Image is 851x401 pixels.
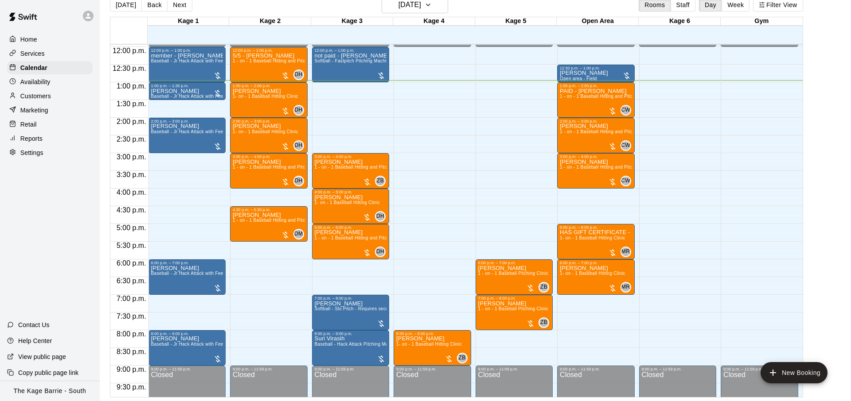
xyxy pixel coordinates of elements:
[315,306,445,311] span: Softball - Slo Pitch - Requires second person to feed machine
[624,105,631,116] span: Cole White
[315,190,387,194] div: 4:00 p.m. – 5:00 p.m.
[557,17,639,26] div: Open Area
[540,283,547,292] span: ZB
[14,386,86,396] p: The Kage Barrie - South
[18,336,52,345] p: Help Center
[151,129,309,134] span: Baseball - Jr Hack Attack with Feeder - DO NOT NEED SECOND PERSON
[114,259,148,267] span: 6:00 p.m.
[7,33,93,46] a: Home
[297,105,304,116] span: Dan Hodgins
[557,65,635,82] div: 12:30 p.m. – 1:00 p.m.: Jake Logie
[114,153,148,161] span: 3:00 p.m.
[295,106,303,115] span: DH
[624,176,631,186] span: Cole White
[560,76,597,81] span: Open area - Field
[230,47,308,82] div: 12:00 p.m. – 1:00 p.m.: 5/5 - Dylan Robertson
[114,206,148,214] span: 4:30 p.m.
[7,118,93,131] div: Retail
[230,82,308,118] div: 1:00 p.m. – 2:00 p.m.: Nathan Bakonyi
[557,259,635,295] div: 6:00 p.m. – 7:00 p.m.: Gavin Koroll
[151,119,223,123] div: 2:00 p.m. – 3:00 p.m.
[312,330,390,366] div: 8:00 p.m. – 9:00 p.m.: Suri Virasih
[148,259,226,295] div: 6:00 p.m. – 7:00 p.m.: Matt Purton
[375,176,386,186] div: Zach Biery
[20,148,43,157] p: Settings
[233,119,305,123] div: 2:00 p.m. – 3:00 p.m.
[18,352,66,361] p: View public page
[7,61,93,74] a: Calendar
[560,94,654,99] span: 1 - on - 1 Baseball Hitting and Pitching Clinic
[20,35,37,44] p: Home
[478,306,548,311] span: 1 - on - 1 Baseball Pitching Clinic
[233,367,305,371] div: 9:00 p.m. – 11:59 p.m.
[315,225,387,230] div: 5:00 p.m. – 6:00 p.m.
[151,367,223,371] div: 9:00 p.m. – 11:59 p.m.
[393,17,475,26] div: Kage 4
[148,118,226,153] div: 2:00 p.m. – 3:00 p.m.: Bhalla Rajeev
[297,229,304,239] span: Dave Maxamenko
[20,49,45,58] p: Services
[621,140,631,151] div: Cole White
[560,367,632,371] div: 9:00 p.m. – 11:59 p.m.
[114,118,148,125] span: 2:00 p.m.
[114,135,148,143] span: 2:30 p.m.
[233,218,327,223] span: 1 - on - 1 Baseball Hitting and Pitching Clinic
[478,367,550,371] div: 9:00 p.m. – 11:59 p.m.
[560,129,654,134] span: 1 - on - 1 Baseball Hitting and Pitching Clinic
[311,17,393,26] div: Kage 3
[560,235,625,240] span: 1- on - 1 Baseball Hitting Clinic
[7,75,93,89] a: Availability
[233,94,298,99] span: 1- on - 1 Baseball Hitting Clinic
[560,271,625,276] span: 1- on - 1 Baseball Hitting Clinic
[639,17,721,26] div: Kage 6
[461,353,468,363] span: Zach Biery
[151,332,223,336] div: 8:00 p.m. – 9:00 p.m.
[375,211,386,222] div: Dan Hodgins
[295,70,303,79] span: DH
[148,82,226,100] div: 1:00 p.m. – 1:30 p.m.: Jake Logie
[396,332,468,336] div: 8:00 p.m. – 9:00 p.m.
[478,271,548,276] span: 1 - on - 1 Baseball Pitching Clinic
[540,318,547,327] span: ZB
[18,368,78,377] p: Copy public page link
[621,247,631,257] div: Murray Roach
[233,58,327,63] span: 1 - on - 1 Baseball Hitting and Pitching Clinic
[233,48,305,53] div: 12:00 p.m. – 1:00 p.m.
[379,247,386,257] span: Dan Hodgins
[621,282,631,293] div: Murray Roach
[151,342,309,347] span: Baseball - Jr Hack Attack with Feeder - DO NOT NEED SECOND PERSON
[148,47,226,82] div: 12:00 p.m. – 1:00 p.m.: member - Michael Filinski
[621,105,631,116] div: Cole White
[642,367,714,371] div: 9:00 p.m. – 11:59 p.m.
[7,89,93,103] div: Customers
[624,247,631,257] span: Murray Roach
[151,94,309,99] span: Baseball - Jr Hack Attack with Feeder - DO NOT NEED SECOND PERSON
[7,104,93,117] a: Marketing
[7,146,93,159] div: Settings
[114,82,148,90] span: 1:00 p.m.
[233,165,327,170] span: 1 - on - 1 Baseball Hitting and Pitching Clinic
[229,17,311,26] div: Kage 2
[7,132,93,145] a: Reports
[459,354,466,362] span: ZB
[312,189,390,224] div: 4:00 p.m. – 5:00 p.m.: Stacey Hudson
[621,283,630,292] span: MR
[560,66,632,70] div: 12:30 p.m. – 1:00 p.m.
[233,208,305,212] div: 4:30 p.m. – 5:30 p.m.
[457,353,468,363] div: Zach Biery
[379,176,386,186] span: Zach Biery
[114,348,148,355] span: 8:30 p.m.
[230,206,308,242] div: 4:30 p.m. – 5:30 p.m.: 1 - on - 1 Baseball Hitting and Pitching Clinic
[20,63,47,72] p: Calendar
[557,82,635,118] div: 1:00 p.m. – 2:00 p.m.: PAID - Loreta Palmeri
[315,367,387,371] div: 9:00 p.m. – 11:59 p.m.
[7,47,93,60] a: Services
[312,153,390,189] div: 3:00 p.m. – 4:00 p.m.: Tony Neely
[476,295,553,330] div: 7:00 p.m. – 8:00 p.m.: 1 - on - 1 Baseball Pitching Clinic
[315,296,387,301] div: 7:00 p.m. – 8:00 p.m.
